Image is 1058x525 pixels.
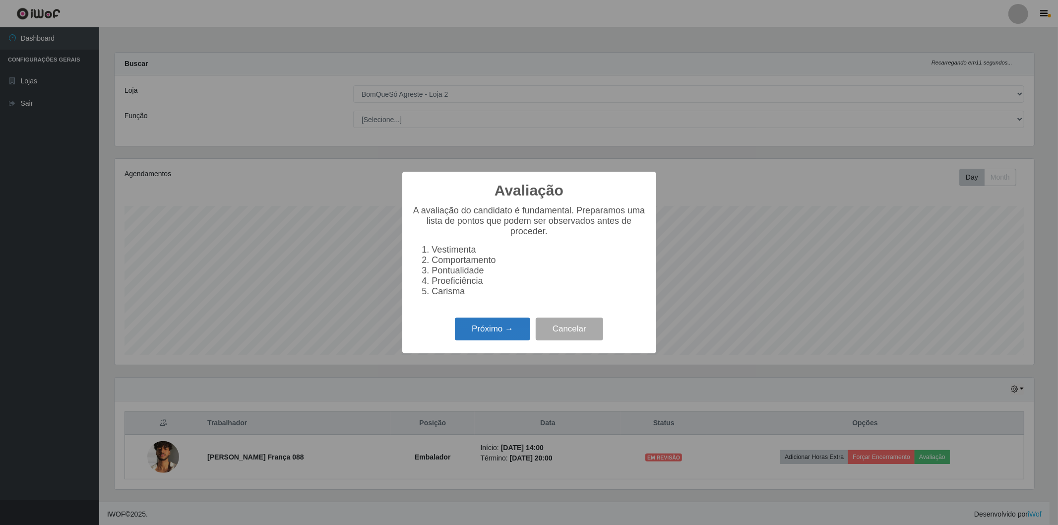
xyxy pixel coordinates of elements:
[455,318,530,341] button: Próximo →
[432,255,646,265] li: Comportamento
[432,265,646,276] li: Pontualidade
[536,318,603,341] button: Cancelar
[432,245,646,255] li: Vestimenta
[495,182,563,199] h2: Avaliação
[412,205,646,237] p: A avaliação do candidato é fundamental. Preparamos uma lista de pontos que podem ser observados a...
[432,276,646,286] li: Proeficiência
[432,286,646,297] li: Carisma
